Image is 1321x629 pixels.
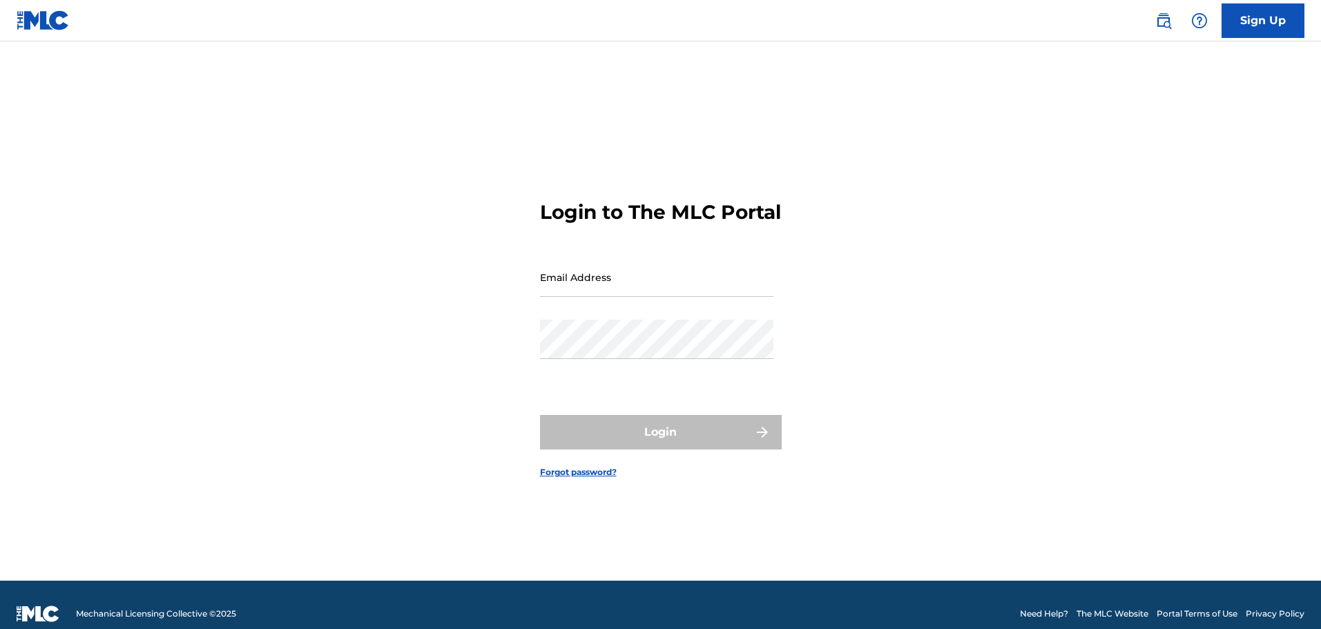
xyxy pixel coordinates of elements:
img: MLC Logo [17,10,70,30]
a: Forgot password? [540,466,617,478]
div: Help [1186,7,1213,35]
a: Need Help? [1020,608,1068,620]
a: The MLC Website [1077,608,1148,620]
a: Public Search [1150,7,1177,35]
a: Sign Up [1222,3,1304,38]
span: Mechanical Licensing Collective © 2025 [76,608,236,620]
img: help [1191,12,1208,29]
img: search [1155,12,1172,29]
a: Portal Terms of Use [1157,608,1237,620]
img: logo [17,606,59,622]
a: Privacy Policy [1246,608,1304,620]
h3: Login to The MLC Portal [540,200,781,224]
iframe: Chat Widget [1252,563,1321,629]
